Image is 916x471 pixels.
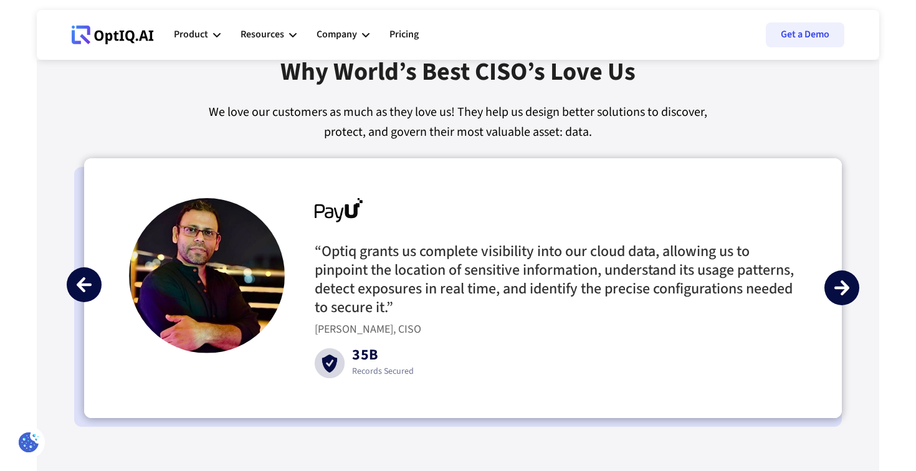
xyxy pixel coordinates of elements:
div: next slide [824,270,859,305]
div: previous slide [67,267,102,302]
div: Product [174,26,208,43]
div: We love our customers as much as they love us! They help us design better solutions to discover, ... [74,102,842,142]
div: Product [174,16,221,54]
div: Why World’s best CISO’s Love Us [280,57,636,102]
div: carousel [84,158,842,418]
div: Resources [241,26,284,43]
div: 3 of 3 [84,158,842,418]
a: Get a Demo [766,22,844,47]
a: Pricing [389,16,419,54]
div: Company [317,16,370,54]
div: [PERSON_NAME], CISO [315,323,429,336]
h3: “Optiq grants us complete visibility into our cloud data, allowing us to pinpoint the location of... [315,242,797,317]
div: Records Secured [352,365,414,378]
div: Company [317,26,357,43]
div: Resources [241,16,297,54]
div: 35B [352,349,414,365]
a: Webflow Homepage [72,16,154,54]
